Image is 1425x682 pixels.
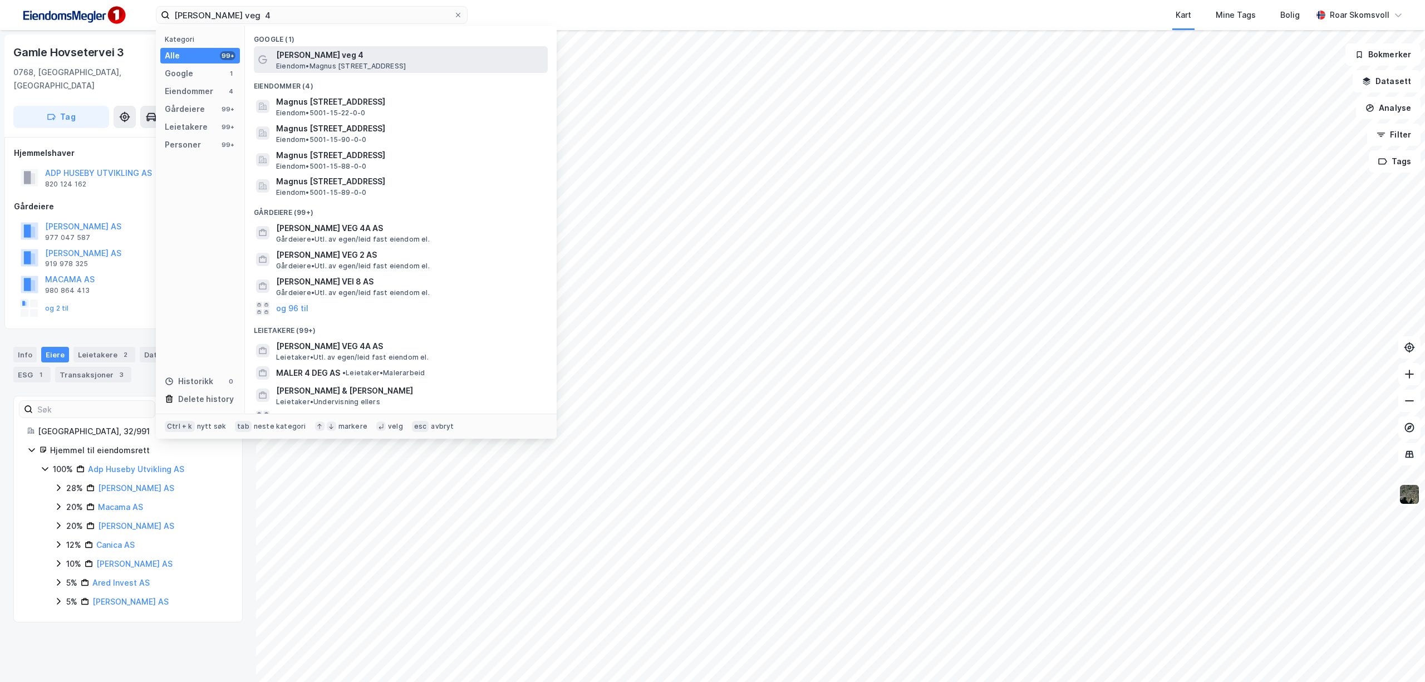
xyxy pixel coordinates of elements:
[1367,124,1421,146] button: Filter
[140,347,181,362] div: Datasett
[33,401,155,418] input: Søk
[276,188,366,197] span: Eiendom • 5001-15-89-0-0
[13,367,51,382] div: ESG
[13,43,126,61] div: Gamle Hovsetervei 3
[1369,629,1425,682] div: Kontrollprogram for chat
[1216,8,1256,22] div: Mine Tags
[1176,8,1191,22] div: Kart
[165,85,213,98] div: Eiendommer
[276,95,543,109] span: Magnus [STREET_ADDRESS]
[276,222,543,235] span: [PERSON_NAME] VEG 4A AS
[227,377,235,386] div: 0
[227,69,235,78] div: 1
[35,369,46,380] div: 1
[1399,484,1420,505] img: 9k=
[18,3,129,28] img: F4PB6Px+NJ5v8B7XTbfpPpyloAAAAASUVORK5CYII=
[73,347,135,362] div: Leietakere
[38,425,229,438] div: [GEOGRAPHIC_DATA], 32/991
[165,67,193,80] div: Google
[245,199,557,219] div: Gårdeiere (99+)
[276,48,543,62] span: [PERSON_NAME] veg 4
[96,559,173,568] a: [PERSON_NAME] AS
[66,519,83,533] div: 20%
[276,302,308,315] button: og 96 til
[41,347,69,362] div: Eiere
[276,398,380,406] span: Leietaker • Undervisning ellers
[1369,629,1425,682] iframe: Chat Widget
[120,349,131,360] div: 2
[165,120,208,134] div: Leietakere
[276,62,406,71] span: Eiendom • Magnus [STREET_ADDRESS]
[276,411,308,424] button: og 96 til
[66,482,83,495] div: 28%
[276,109,365,117] span: Eiendom • 5001-15-22-0-0
[1280,8,1300,22] div: Bolig
[165,138,201,151] div: Personer
[96,540,135,549] a: Canica AS
[245,73,557,93] div: Eiendommer (4)
[13,106,109,128] button: Tag
[14,200,242,213] div: Gårdeiere
[276,366,340,380] span: MALER 4 DEG AS
[165,102,205,116] div: Gårdeiere
[66,557,81,571] div: 10%
[276,353,429,362] span: Leietaker • Utl. av egen/leid fast eiendom el.
[50,444,229,457] div: Hjemmel til eiendomsrett
[220,51,235,60] div: 99+
[1353,70,1421,92] button: Datasett
[276,122,543,135] span: Magnus [STREET_ADDRESS]
[412,421,429,432] div: esc
[66,595,77,609] div: 5%
[227,87,235,96] div: 4
[170,7,454,23] input: Søk på adresse, matrikkel, gårdeiere, leietakere eller personer
[88,464,184,474] a: Adp Huseby Utvikling AS
[276,340,543,353] span: [PERSON_NAME] VEG 4A AS
[245,317,557,337] div: Leietakere (99+)
[220,122,235,131] div: 99+
[92,578,150,587] a: Ared Invest AS
[55,367,131,382] div: Transaksjoner
[92,597,169,606] a: [PERSON_NAME] AS
[276,288,430,297] span: Gårdeiere • Utl. av egen/leid fast eiendom el.
[220,105,235,114] div: 99+
[165,421,195,432] div: Ctrl + k
[45,233,90,242] div: 977 047 587
[1356,97,1421,119] button: Analyse
[197,422,227,431] div: nytt søk
[245,26,557,46] div: Google (1)
[276,248,543,262] span: [PERSON_NAME] VEG 2 AS
[13,347,37,362] div: Info
[431,422,454,431] div: avbryt
[98,483,174,493] a: [PERSON_NAME] AS
[276,162,366,171] span: Eiendom • 5001-15-88-0-0
[165,375,213,388] div: Historikk
[276,135,366,144] span: Eiendom • 5001-15-90-0-0
[338,422,367,431] div: markere
[165,35,240,43] div: Kategori
[1330,8,1389,22] div: Roar Skomsvoll
[14,146,242,160] div: Hjemmelshaver
[276,175,543,188] span: Magnus [STREET_ADDRESS]
[165,49,180,62] div: Alle
[45,259,88,268] div: 919 978 325
[342,369,346,377] span: •
[66,538,81,552] div: 12%
[276,262,430,271] span: Gårdeiere • Utl. av egen/leid fast eiendom el.
[220,140,235,149] div: 99+
[98,521,174,531] a: [PERSON_NAME] AS
[276,384,543,398] span: [PERSON_NAME] & [PERSON_NAME]
[276,235,430,244] span: Gårdeiere • Utl. av egen/leid fast eiendom el.
[254,422,306,431] div: neste kategori
[388,422,403,431] div: velg
[45,286,90,295] div: 980 864 413
[1345,43,1421,66] button: Bokmerker
[342,369,425,377] span: Leietaker • Malerarbeid
[13,66,157,92] div: 0768, [GEOGRAPHIC_DATA], [GEOGRAPHIC_DATA]
[1369,150,1421,173] button: Tags
[276,149,543,162] span: Magnus [STREET_ADDRESS]
[276,275,543,288] span: [PERSON_NAME] VEI 8 AS
[45,180,86,189] div: 820 124 162
[98,502,143,512] a: Macama AS
[178,392,234,406] div: Delete history
[116,369,127,380] div: 3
